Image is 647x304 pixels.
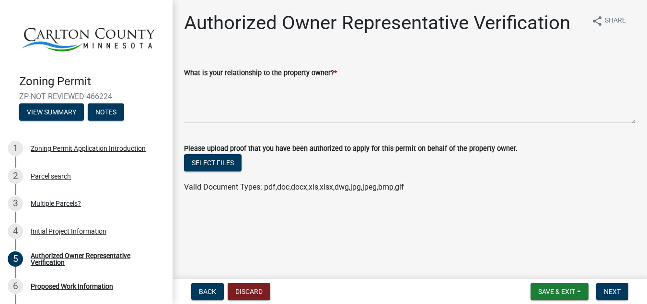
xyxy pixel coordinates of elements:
div: 3 [8,196,23,211]
button: Discard [228,283,270,300]
div: 5 [8,251,23,267]
div: Zoning Permit Application Introduction [31,145,146,152]
div: 4 [8,224,23,239]
button: Select files [184,154,242,171]
wm-modal-confirm: Summary [19,109,84,117]
div: 6 [8,279,23,294]
span: Back [199,288,216,295]
div: 2 [8,169,23,184]
wm-modal-confirm: Notes [88,109,124,117]
h4: Zoning Permit [19,75,165,89]
div: Proposed Work Information [31,283,113,290]
button: Notes [88,103,124,121]
label: What is your relationship to the property owner? [184,70,337,77]
button: Save & Exit [531,283,589,300]
span: Next [604,288,621,295]
div: Initial Project Information [31,228,106,235]
span: Valid Document Types: pdf,doc,docx,xls,xlsx,dwg,jpg,jpeg,bmp,gif [184,182,404,191]
div: Parcel search [31,173,71,180]
button: View Summary [19,103,84,121]
button: Next [596,283,628,300]
img: Carlton County, Minnesota [19,10,157,65]
div: Authorized Owner Representative Verification [31,252,157,266]
span: Share [605,15,626,27]
span: Save & Exit [538,288,575,295]
div: Multiple Parcels? [31,200,81,207]
i: share [591,15,603,27]
div: 1 [8,141,23,156]
span: ZP-NOT REVIEWED-466224 [19,92,153,101]
button: Back [191,283,224,300]
button: shareShare [584,11,634,30]
h1: Authorized Owner Representative Verification [184,11,570,34]
label: Please upload proof that you have been authorized to apply for this permit on behalf of the prope... [184,146,518,152]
